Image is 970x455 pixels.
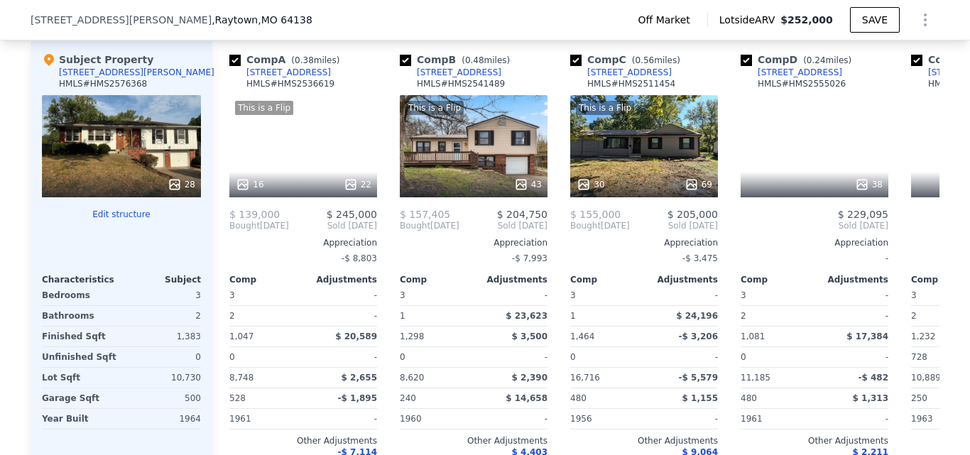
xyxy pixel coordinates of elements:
div: Appreciation [400,237,547,248]
div: 38 [855,177,883,192]
span: 1,232 [911,331,935,341]
div: Characteristics [42,274,121,285]
div: Other Adjustments [570,435,718,446]
div: HMLS # HMS2576368 [59,78,147,89]
span: 3 [229,290,235,300]
span: 10,889 [911,373,941,383]
span: $ 204,750 [497,209,547,220]
div: 500 [124,388,201,408]
div: 1 [570,306,641,326]
div: - [817,285,888,305]
div: 1960 [400,409,471,429]
span: $ 2,655 [342,373,377,383]
span: 3 [570,290,576,300]
div: Comp C [570,53,686,67]
div: 1961 [741,409,812,429]
span: $ 1,155 [682,393,718,403]
div: 28 [168,177,195,192]
div: [STREET_ADDRESS][PERSON_NAME] [59,67,214,78]
div: Appreciation [570,237,718,248]
div: Comp B [400,53,516,67]
span: 528 [229,393,246,403]
div: Unfinished Sqft [42,347,119,367]
div: Other Adjustments [741,435,888,446]
span: $ 20,589 [335,331,377,341]
div: Adjustments [644,274,718,285]
button: Edit structure [42,209,201,220]
div: 1961 [229,409,300,429]
span: 240 [400,393,416,403]
span: 728 [911,352,927,362]
span: 3 [741,290,746,300]
span: $ 23,623 [506,311,547,321]
a: [STREET_ADDRESS] [570,67,672,78]
div: 2 [124,306,201,326]
div: 22 [344,177,371,192]
span: -$ 5,579 [679,373,718,383]
div: [STREET_ADDRESS] [587,67,672,78]
span: 0.38 [295,55,314,65]
span: 0 [229,352,235,362]
div: Comp A [229,53,345,67]
span: 8,620 [400,373,424,383]
div: 1956 [570,409,641,429]
span: $ 1,313 [853,393,888,403]
div: This is a Flip [235,101,293,115]
span: $ 155,000 [570,209,621,220]
div: - [817,409,888,429]
div: Other Adjustments [400,435,547,446]
span: 250 [911,393,927,403]
div: HMLS # HMS2541489 [417,78,505,89]
span: Bought [229,220,260,231]
span: $ 205,000 [667,209,718,220]
span: ( miles) [285,55,345,65]
div: Subject Property [42,53,153,67]
span: 480 [570,393,587,403]
div: 1 [400,306,471,326]
span: , Raytown [212,13,312,27]
span: -$ 8,803 [342,253,377,263]
div: - [647,347,718,367]
span: $ 3,500 [512,331,547,341]
div: Appreciation [229,237,377,248]
div: 1964 [124,409,201,429]
div: - [306,409,377,429]
span: 0.48 [465,55,484,65]
div: HMLS # HMS2536619 [246,78,334,89]
span: 16,716 [570,373,600,383]
span: 1,298 [400,331,424,341]
span: 3 [911,290,917,300]
span: Lotside ARV [719,13,780,27]
span: Sold [DATE] [459,220,547,231]
div: 10,730 [124,368,201,388]
div: 2 [741,306,812,326]
div: 69 [685,177,712,192]
span: 0.56 [635,55,654,65]
div: [DATE] [229,220,289,231]
span: Off Market [638,13,696,27]
span: , MO 64138 [258,14,312,26]
span: $ 157,405 [400,209,450,220]
div: Year Built [42,409,119,429]
span: 11,185 [741,373,770,383]
div: [DATE] [400,220,459,231]
a: [STREET_ADDRESS] [229,67,331,78]
span: Sold [DATE] [630,220,718,231]
span: ( miles) [456,55,516,65]
div: Lot Sqft [42,368,119,388]
span: $ 139,000 [229,209,280,220]
div: Comp [229,274,303,285]
div: Subject [121,274,201,285]
div: HMLS # HMS2511454 [587,78,675,89]
div: Comp D [741,53,857,67]
div: - [817,306,888,326]
span: 0 [741,352,746,362]
div: - [306,306,377,326]
div: - [647,409,718,429]
span: 1,464 [570,331,594,341]
div: 0 [124,347,201,367]
div: Appreciation [741,237,888,248]
div: [STREET_ADDRESS] [417,67,501,78]
button: SAVE [850,7,900,33]
span: 0 [570,352,576,362]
